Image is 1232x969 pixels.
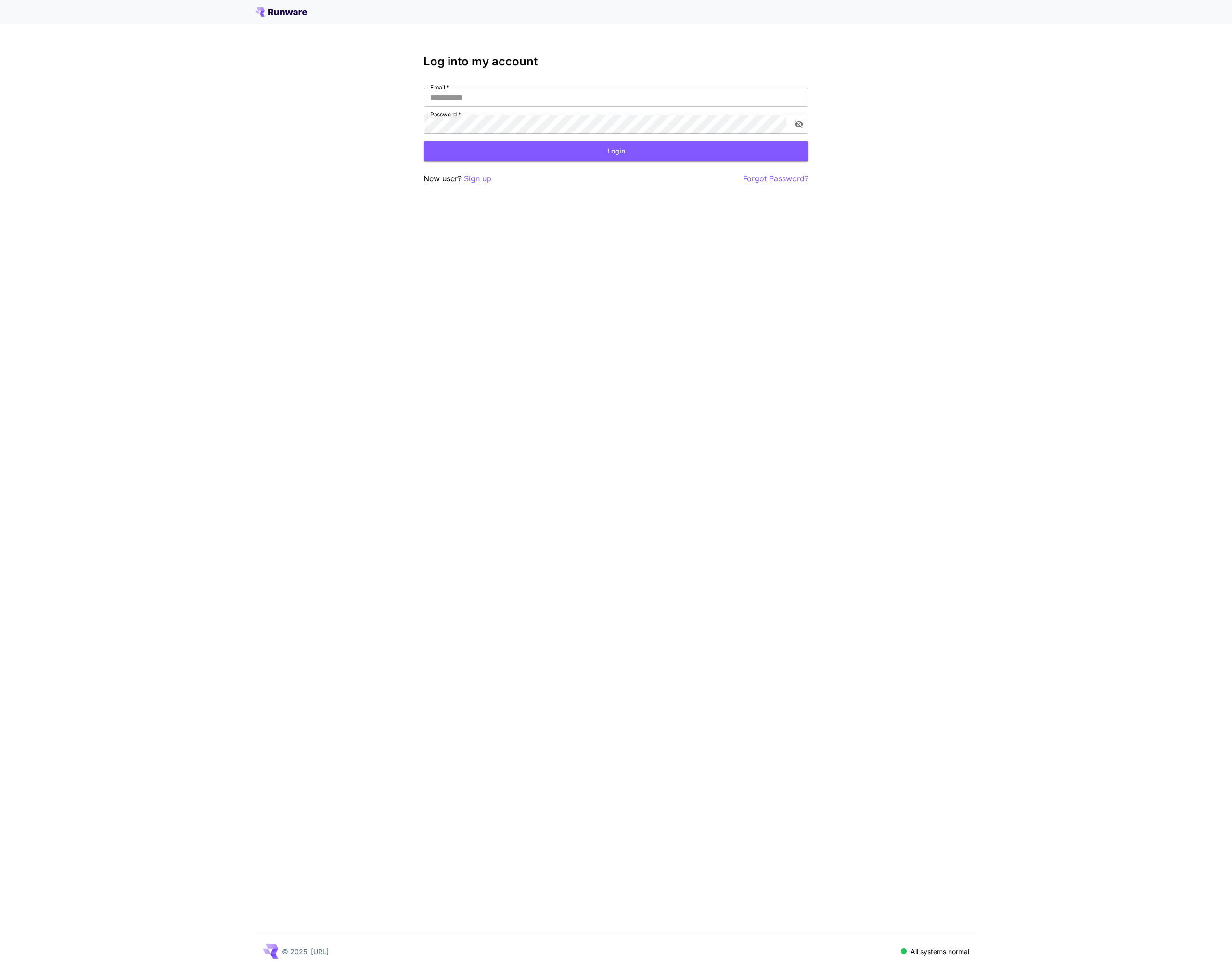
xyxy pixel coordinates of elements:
[430,83,449,91] label: Email
[282,946,329,956] p: © 2025, [URL]
[743,173,808,185] button: Forgot Password?
[911,946,969,956] p: All systems normal
[423,55,808,68] h3: Log into my account
[464,173,491,185] button: Sign up
[423,141,808,161] button: Login
[790,115,808,133] button: toggle password visibility
[423,173,491,185] p: New user?
[430,110,461,118] label: Password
